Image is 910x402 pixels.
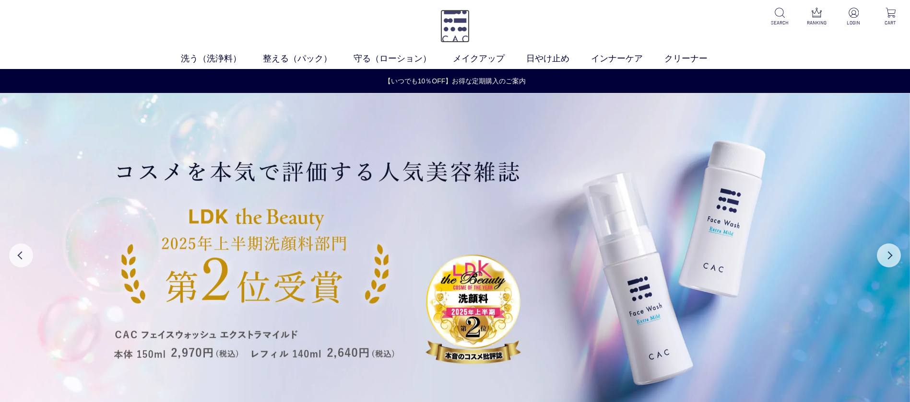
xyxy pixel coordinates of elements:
button: Next [877,243,901,267]
a: インナーケア [591,52,664,65]
img: logo [440,10,470,43]
p: LOGIN [842,19,865,26]
p: SEARCH [768,19,792,26]
a: 整える（パック） [263,52,354,65]
a: 守る（ローション） [354,52,453,65]
p: CART [879,19,902,26]
a: 日やけ止め [526,52,591,65]
a: CART [879,8,902,26]
a: 洗う（洗浄料） [181,52,263,65]
a: クリーナー [664,52,729,65]
a: LOGIN [842,8,865,26]
p: RANKING [805,19,828,26]
a: メイクアップ [453,52,526,65]
a: RANKING [805,8,828,26]
button: Previous [9,243,33,267]
a: SEARCH [768,8,792,26]
a: 【いつでも10％OFF】お得な定期購入のご案内 [0,76,910,86]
